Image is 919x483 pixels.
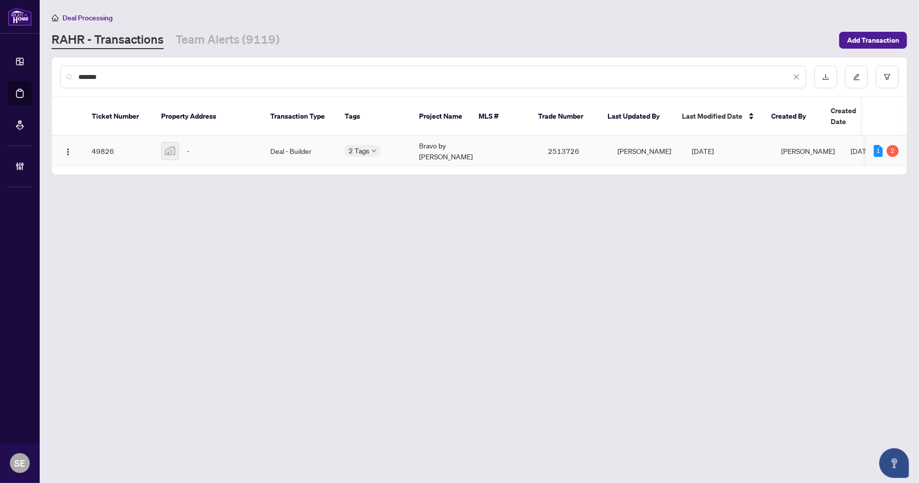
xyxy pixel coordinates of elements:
button: edit [845,66,868,88]
span: SE [14,456,25,470]
button: filter [876,66,899,88]
img: logo [8,7,32,26]
th: Ticket Number [84,97,153,136]
span: edit [853,73,860,80]
th: Property Address [153,97,262,136]
button: Logo [60,143,76,159]
td: Bravo by [PERSON_NAME] [411,136,481,166]
span: 2 Tags [349,145,369,156]
div: 1 [874,145,883,157]
span: Created Date [831,105,872,127]
span: Deal Processing [62,13,113,22]
th: Tags [337,97,411,136]
span: down [371,148,376,153]
span: home [52,14,59,21]
th: Trade Number [530,97,600,136]
th: MLS # [471,97,530,136]
a: Team Alerts (9119) [176,31,280,49]
img: Logo [64,148,72,156]
span: download [822,73,829,80]
div: 2 [887,145,899,157]
span: Add Transaction [847,32,899,48]
span: [DATE] [851,146,872,155]
th: Last Updated By [600,97,674,136]
th: Last Modified Date [674,97,763,136]
span: - [187,145,189,156]
th: Created Date [823,97,892,136]
span: [PERSON_NAME] [781,146,835,155]
span: Last Modified Date [682,111,742,122]
span: filter [884,73,891,80]
th: Project Name [411,97,471,136]
td: 2513726 [540,136,610,166]
td: [PERSON_NAME] [610,136,684,166]
span: close [793,73,800,80]
td: 49826 [84,136,153,166]
button: Add Transaction [839,32,907,49]
button: download [814,66,837,88]
button: Open asap [879,448,909,478]
td: Deal - Builder [262,136,337,166]
img: thumbnail-img [162,142,179,159]
th: Transaction Type [262,97,337,136]
a: RAHR - Transactions [52,31,164,49]
span: [DATE] [692,146,714,155]
th: Created By [763,97,823,136]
